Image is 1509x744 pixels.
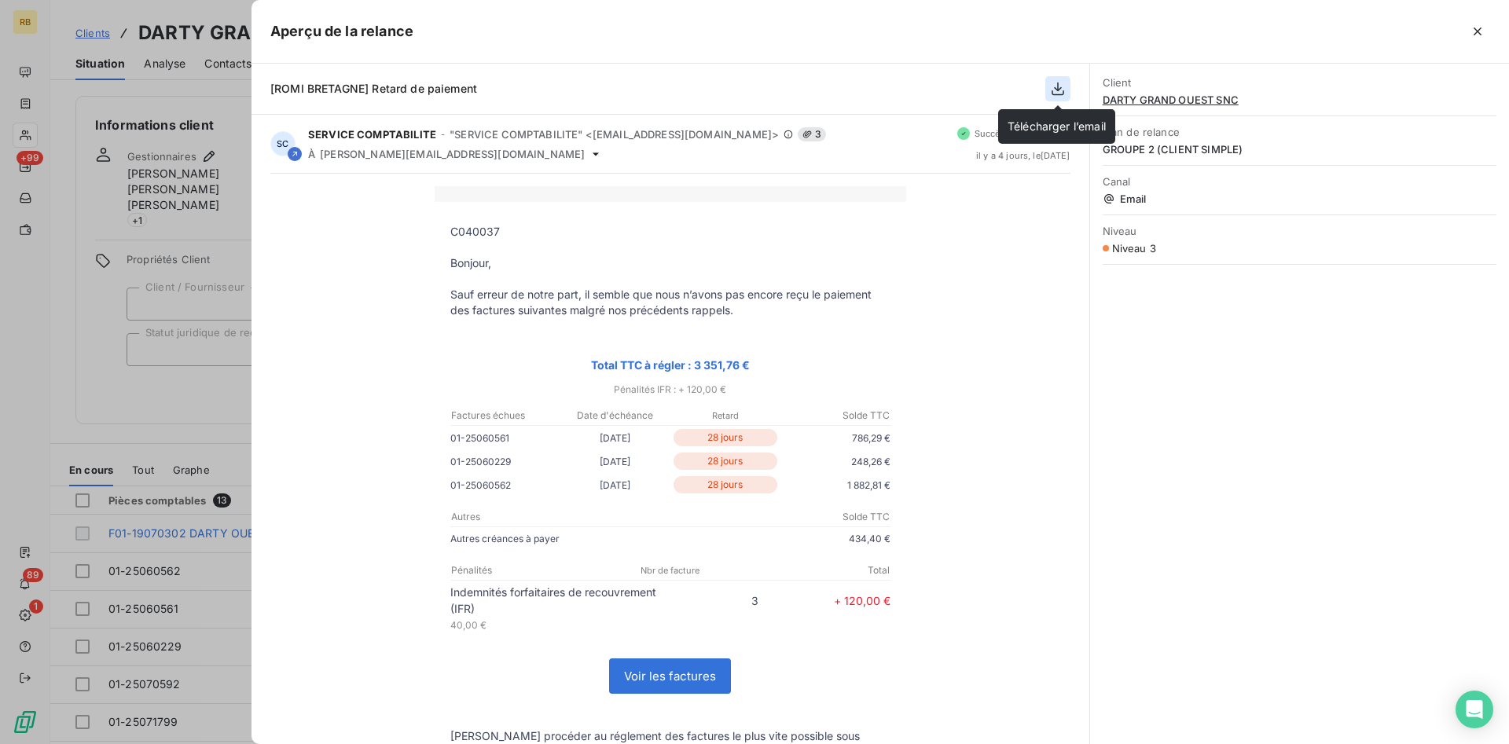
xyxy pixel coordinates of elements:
p: [DATE] [560,430,670,446]
p: Date d'échéance [561,409,670,423]
p: [DATE] [560,477,670,493]
p: 3 [670,592,758,609]
p: Total [744,563,890,577]
div: Open Intercom Messenger [1456,691,1493,728]
p: Sauf erreur de notre part, il semble que nous n’avons pas encore reçu le paiement des factures su... [450,287,890,318]
span: Télécharger l’email [1008,119,1106,133]
a: Voir les factures [610,659,730,693]
span: GROUPE 2 (CLIENT SIMPLE) [1103,143,1496,156]
p: 28 jours [674,429,777,446]
p: 1 882,81 € [780,477,890,493]
span: À [308,148,315,160]
span: [PERSON_NAME][EMAIL_ADDRESS][DOMAIN_NAME] [320,148,585,160]
span: Plan de relance [1103,126,1496,138]
p: Autres [451,510,670,524]
p: Retard [671,409,780,423]
span: DARTY GRAND OUEST SNC [1103,93,1496,106]
p: 28 jours [674,476,777,493]
p: Autres créances à payer [450,530,670,547]
p: 01-25060561 [450,430,560,446]
span: il y a 4 jours , le [DATE] [976,151,1070,160]
p: [DATE] [560,453,670,470]
p: Solde TTC [781,409,890,423]
p: 01-25060229 [450,453,560,470]
span: Niveau 3 [1112,242,1156,255]
h5: Aperçu de la relance [270,20,413,42]
p: 01-25060562 [450,477,560,493]
p: Solde TTC [671,510,890,524]
div: SC [270,131,296,156]
p: Nbr de facture [597,563,743,577]
p: Total TTC à régler : 3 351,76 € [450,356,890,374]
p: Bonjour, [450,255,890,271]
p: Indemnités forfaitaires de recouvrement (IFR) [450,584,670,617]
span: Client [1103,76,1496,89]
span: Canal [1103,175,1496,188]
p: 28 jours [674,453,777,470]
span: Niveau [1103,225,1496,237]
span: SERVICE COMPTABILITE [308,128,436,141]
span: - [441,130,445,139]
p: Pénalités IFR : + 120,00 € [435,380,906,398]
p: + 120,00 € [758,592,890,609]
span: Succès - Email envoyé [975,129,1070,138]
span: [ROMI BRETAGNE] Retard de paiement [270,82,477,95]
span: 3 [798,127,826,141]
p: C040037 [450,224,890,240]
span: "SERVICE COMPTABILITE" <[EMAIL_ADDRESS][DOMAIN_NAME]> [450,128,779,141]
p: 434,40 € [670,530,890,547]
p: 786,29 € [780,430,890,446]
p: 248,26 € [780,453,890,470]
p: Pénalités [451,563,597,577]
p: 40,00 € [450,617,670,633]
p: Factures échues [451,409,560,423]
span: Email [1103,192,1496,205]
